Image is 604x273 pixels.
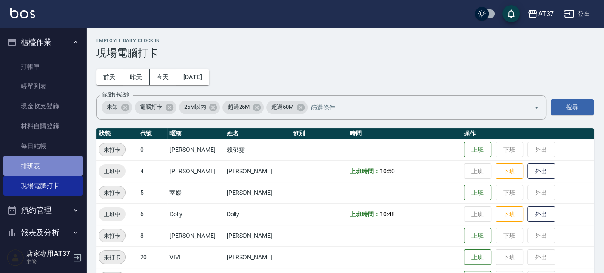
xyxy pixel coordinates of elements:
[225,160,291,182] td: [PERSON_NAME]
[96,128,138,139] th: 狀態
[551,99,594,115] button: 搜尋
[225,246,291,268] td: [PERSON_NAME]
[222,101,264,114] div: 超過25M
[167,225,224,246] td: [PERSON_NAME]
[167,182,224,203] td: 室媛
[102,101,132,114] div: 未知
[167,246,224,268] td: VIVI
[524,5,557,23] button: AT37
[527,163,555,179] button: 外出
[464,185,491,201] button: 上班
[3,96,83,116] a: 現金收支登錄
[26,249,70,258] h5: 店家專用AT37
[96,38,594,43] h2: Employee Daily Clock In
[167,128,224,139] th: 暱稱
[350,168,380,175] b: 上班時間：
[530,101,543,114] button: Open
[561,6,594,22] button: 登出
[179,103,211,111] span: 25M以內
[380,211,395,218] span: 10:48
[266,101,308,114] div: 超過50M
[502,5,520,22] button: save
[99,210,126,219] span: 上班中
[538,9,554,19] div: AT37
[222,103,255,111] span: 超過25M
[266,103,299,111] span: 超過50M
[3,221,83,244] button: 報表及分析
[179,101,220,114] div: 25M以內
[167,203,224,225] td: Dolly
[138,246,167,268] td: 20
[3,77,83,96] a: 帳單列表
[99,253,125,262] span: 未打卡
[167,139,224,160] td: [PERSON_NAME]
[225,128,291,139] th: 姓名
[167,160,224,182] td: [PERSON_NAME]
[309,100,518,115] input: 篩選條件
[7,249,24,266] img: Person
[350,211,380,218] b: 上班時間：
[348,128,462,139] th: 時間
[138,160,167,182] td: 4
[225,182,291,203] td: [PERSON_NAME]
[102,103,123,111] span: 未知
[380,168,395,175] span: 10:50
[10,8,35,18] img: Logo
[464,228,491,244] button: 上班
[138,225,167,246] td: 8
[225,139,291,160] td: 賴郁雯
[138,139,167,160] td: 0
[496,206,523,222] button: 下班
[102,92,129,98] label: 篩選打卡記錄
[464,142,491,158] button: 上班
[96,69,123,85] button: 前天
[462,128,594,139] th: 操作
[3,116,83,136] a: 材料自購登錄
[26,258,70,266] p: 主管
[135,101,176,114] div: 電腦打卡
[496,163,523,179] button: 下班
[99,167,126,176] span: 上班中
[138,128,167,139] th: 代號
[225,203,291,225] td: Dolly
[138,182,167,203] td: 5
[527,206,555,222] button: 外出
[96,47,594,59] h3: 現場電腦打卡
[135,103,167,111] span: 電腦打卡
[123,69,150,85] button: 昨天
[99,231,125,240] span: 未打卡
[3,31,83,53] button: 櫃檯作業
[3,57,83,77] a: 打帳單
[138,203,167,225] td: 6
[225,225,291,246] td: [PERSON_NAME]
[176,69,209,85] button: [DATE]
[3,199,83,221] button: 預約管理
[464,249,491,265] button: 上班
[99,188,125,197] span: 未打卡
[3,136,83,156] a: 每日結帳
[99,145,125,154] span: 未打卡
[3,156,83,176] a: 排班表
[291,128,348,139] th: 班別
[150,69,176,85] button: 今天
[3,176,83,196] a: 現場電腦打卡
